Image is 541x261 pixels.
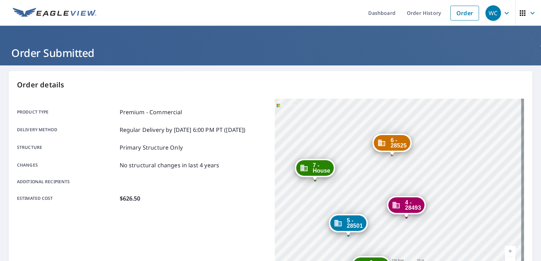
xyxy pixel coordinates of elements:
span: 7 - House [313,163,330,173]
p: Changes [17,161,117,169]
span: 6 - 28525 [391,138,406,148]
div: WC [485,5,501,21]
p: Delivery method [17,126,117,134]
div: Dropped pin, building 5 - 28501, Commercial property, 28517 Franklin Rd Southfield, MI 48034 [329,214,368,236]
p: No structural changes in last 4 years [120,161,220,169]
span: 5 - 28501 [347,218,363,228]
div: Dropped pin, building 6 - 28525, Commercial property, 28405 Franklin Rd Southfield, MI 48034 [372,134,411,156]
p: Additional recipients [17,179,117,185]
p: Order details [17,80,524,90]
div: Dropped pin, building 4 - 28493, Commercial property, 28509 Franklin Rd Southfield, MI 48034 [387,196,426,218]
h1: Order Submitted [8,46,533,60]
p: Primary Structure Only [120,143,183,152]
p: $626.50 [120,194,141,203]
p: Premium - Commercial [120,108,182,116]
p: Structure [17,143,117,152]
p: Regular Delivery by [DATE] 6:00 PM PT ([DATE]) [120,126,246,134]
p: Estimated cost [17,194,117,203]
p: Product type [17,108,117,116]
div: Dropped pin, building 7 - House, Commercial property, 28545 Franklin Rd Southfield, MI 48034 [295,159,335,181]
a: Order [450,6,479,21]
img: EV Logo [13,8,96,18]
a: Current Level 18, Zoom In [505,246,516,256]
span: 4 - 28493 [405,200,421,210]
